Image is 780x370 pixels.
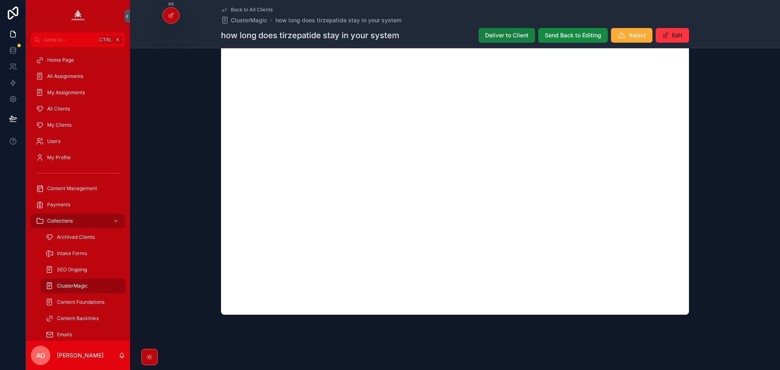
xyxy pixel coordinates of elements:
span: AO [36,351,45,360]
a: ClusterMagic [221,16,267,24]
a: SEO Ongoing [41,262,125,277]
span: Collections [47,218,73,224]
a: how long does tirzepatide stay in your system [275,16,401,24]
a: Payments [31,197,125,212]
span: Jump to... [43,37,95,43]
p: [PERSON_NAME] [57,351,104,359]
span: My Assignments [47,89,85,96]
span: Content Backlinks [57,315,99,322]
a: Emails [41,327,125,342]
span: Deliver to Client [485,31,529,39]
span: ClusterMagic [231,16,267,24]
a: All Assignments [31,69,125,84]
span: Back to All Clients [231,6,273,13]
span: My Clients [47,122,71,128]
span: Ctrl [98,36,113,44]
a: My Assignments [31,85,125,100]
span: All Assignments [47,73,83,80]
a: Content Backlinks [41,311,125,326]
a: ClusterMagic [41,279,125,293]
span: Intake Forms [57,250,87,257]
span: Users [47,138,61,145]
img: App logo [71,10,84,23]
a: My Clients [31,118,125,132]
a: Collections [31,214,125,228]
a: My Profile [31,150,125,165]
a: Intake Forms [41,246,125,261]
a: Back to All Clients [221,6,273,13]
a: Home Page [31,53,125,67]
a: Content Management [31,181,125,196]
h1: how long does tirzepatide stay in your system [221,30,399,41]
a: Users [31,134,125,149]
span: Home Page [47,57,74,63]
span: All Clients [47,106,70,112]
span: Archived Clients [57,234,95,240]
button: Edit [656,28,689,43]
span: Payments [47,201,70,208]
span: Send Back to Editing [545,31,601,39]
button: Deliver to Client [479,28,535,43]
span: Content Foundations [57,299,104,305]
button: Jump to...CtrlK [31,32,125,47]
span: Content Management [47,185,97,192]
div: scrollable content [26,47,130,341]
a: All Clients [31,102,125,116]
span: My Profile [47,154,71,161]
span: Emails [57,331,72,338]
a: Archived Clients [41,230,125,245]
span: SEO Ongoing [57,266,87,273]
button: Send Back to Editing [538,28,608,43]
span: K [115,37,121,43]
a: Content Foundations [41,295,125,309]
span: Reject [629,31,646,39]
span: ClusterMagic [57,283,88,289]
button: Reject [611,28,652,43]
